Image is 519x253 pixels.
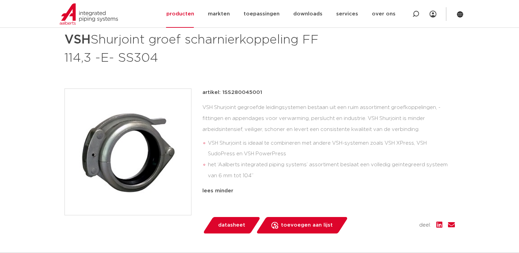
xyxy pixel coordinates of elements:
[202,102,455,184] div: VSH Shurjoint gegroefde leidingsystemen bestaan uit een ruim assortiment groefkoppelingen, -fitti...
[419,221,431,229] span: deel:
[208,159,455,181] li: het ‘Aalberts integrated piping systems’ assortiment beslaat een volledig geïntegreerd systeem va...
[202,88,262,97] p: artikel: 1SS280045001
[64,34,91,46] strong: VSH
[64,29,322,67] h1: Shurjoint groef scharnierkoppeling FF 114,3 -E- SS304
[208,138,455,160] li: VSH Shurjoint is ideaal te combineren met andere VSH-systemen zoals VSH XPress, VSH SudoPress en ...
[65,89,191,215] img: Product Image for VSH Shurjoint groef scharnierkoppeling FF 114,3 -E- SS304
[202,217,261,233] a: datasheet
[202,187,455,195] div: lees minder
[281,220,333,231] span: toevoegen aan lijst
[218,220,245,231] span: datasheet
